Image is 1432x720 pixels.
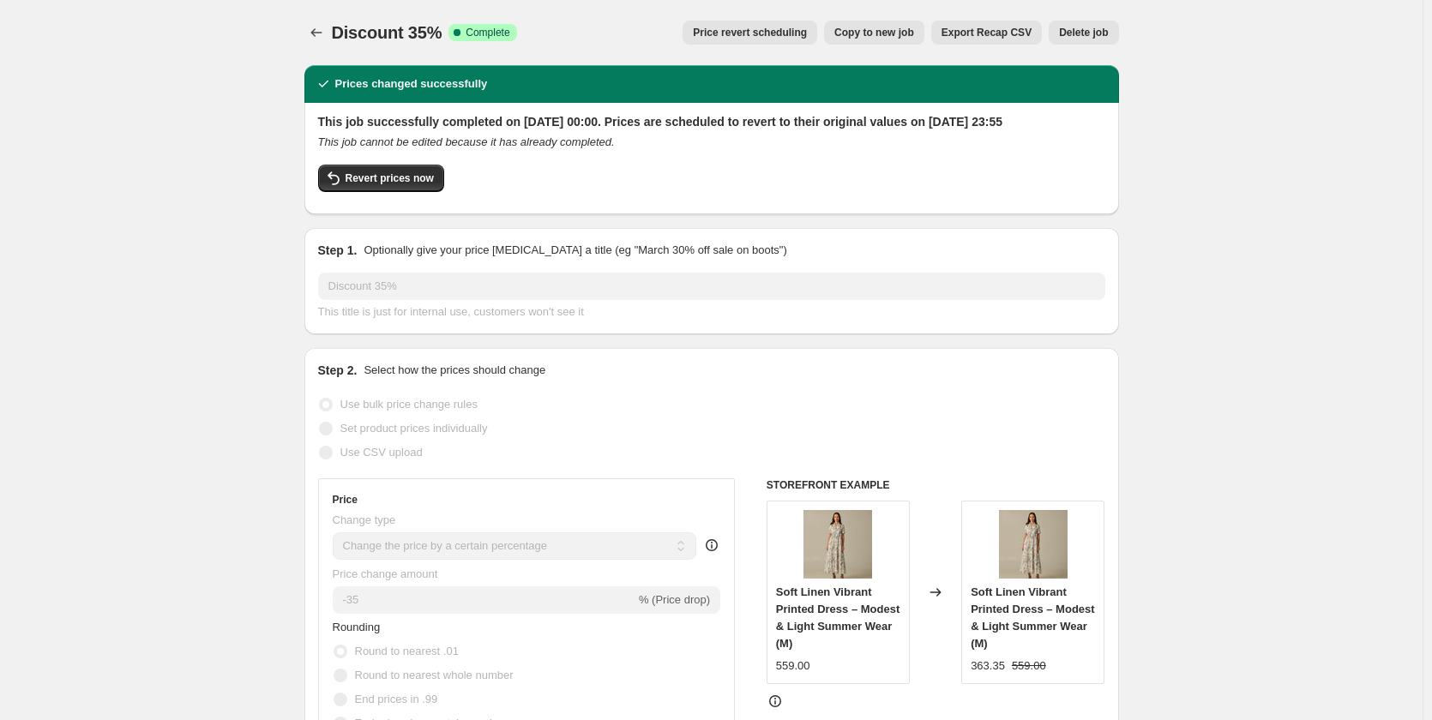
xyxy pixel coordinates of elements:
[355,693,438,705] span: End prices in .99
[776,657,810,675] div: 559.00
[364,362,545,379] p: Select how the prices should change
[318,242,358,259] h2: Step 1.
[767,478,1105,492] h6: STOREFRONT EXAMPLE
[318,305,584,318] span: This title is just for internal use, customers won't see it
[942,26,1032,39] span: Export Recap CSV
[346,171,434,185] span: Revert prices now
[703,537,720,554] div: help
[466,26,509,39] span: Complete
[340,398,478,411] span: Use bulk price change rules
[971,585,1095,650] span: Soft Linen Vibrant Printed Dress – Modest & Light Summer Wear (M)
[364,242,786,259] p: Optionally give your price [MEDICAL_DATA] a title (eg "March 30% off sale on boots")
[318,273,1105,300] input: 30% off holiday sale
[340,446,423,459] span: Use CSV upload
[776,585,900,650] span: Soft Linen Vibrant Printed Dress – Modest & Light Summer Wear (M)
[304,21,328,45] button: Price change jobs
[693,26,807,39] span: Price revert scheduling
[318,362,358,379] h2: Step 2.
[803,510,872,579] img: B05EF60F-993B-47D8-BE18-0CF41CF7F7CF_80x.jpg
[1059,26,1108,39] span: Delete job
[335,75,488,93] h2: Prices changed successfully
[931,21,1042,45] button: Export Recap CSV
[999,510,1068,579] img: B05EF60F-993B-47D8-BE18-0CF41CF7F7CF_80x.jpg
[318,135,615,148] i: This job cannot be edited because it has already completed.
[824,21,924,45] button: Copy to new job
[355,645,459,657] span: Round to nearest .01
[318,165,444,192] button: Revert prices now
[332,23,442,42] span: Discount 35%
[333,621,381,633] span: Rounding
[355,669,514,681] span: Round to nearest whole number
[333,513,396,526] span: Change type
[333,567,438,580] span: Price change amount
[333,493,358,507] h3: Price
[639,593,710,606] span: % (Price drop)
[333,586,635,614] input: -15
[318,113,1105,130] h2: This job successfully completed on [DATE] 00:00. Prices are scheduled to revert to their original...
[340,422,488,435] span: Set product prices individually
[683,21,817,45] button: Price revert scheduling
[1012,657,1046,675] strike: 559.00
[971,657,1005,675] div: 363.35
[834,26,914,39] span: Copy to new job
[1049,21,1118,45] button: Delete job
